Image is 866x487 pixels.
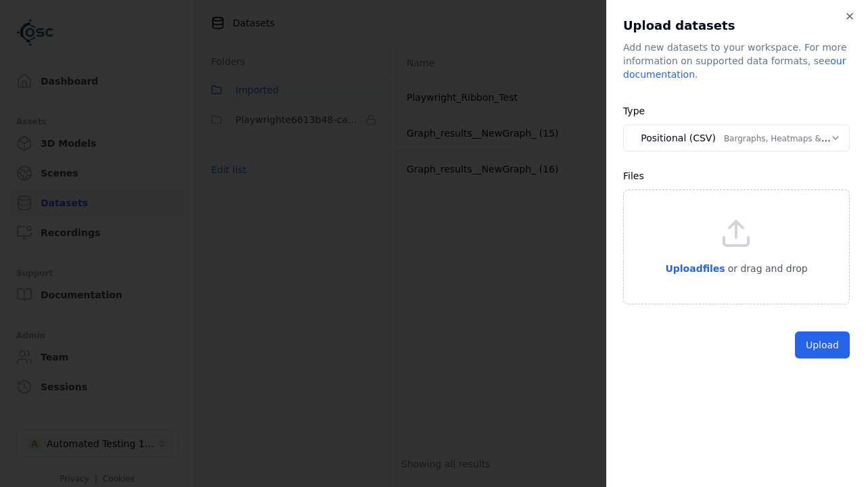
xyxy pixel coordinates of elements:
[623,106,645,116] label: Type
[623,16,850,35] h2: Upload datasets
[665,263,725,274] span: Upload files
[623,41,850,81] div: Add new datasets to your workspace. For more information on supported data formats, see .
[725,260,808,277] p: or drag and drop
[623,170,644,181] label: Files
[795,331,850,358] button: Upload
